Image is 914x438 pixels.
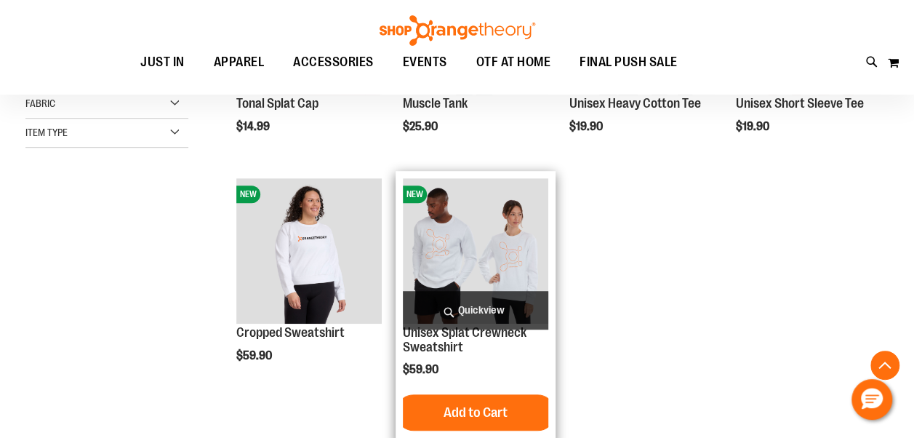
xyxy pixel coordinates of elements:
img: Shop Orangetheory [377,15,537,46]
span: APPAREL [214,46,265,79]
button: Add to Cart [396,394,556,431]
a: Unisex Splat Crewneck Sweatshirt [403,325,526,354]
a: Tonal Splat Cap [236,96,318,111]
span: JUST IN [140,46,185,79]
span: Add to Cart [444,405,508,421]
a: Quickview [403,291,548,330]
a: ACCESSORIES [278,46,388,79]
div: product [229,171,389,399]
span: FINAL PUSH SALE [580,46,678,79]
span: $25.90 [403,120,440,133]
a: Muscle Tank [403,96,468,111]
a: JUST IN [126,46,199,79]
a: Front of 2024 Q3 Balanced Basic Womens Cropped SweatshirtNEW [236,178,382,326]
a: Unisex Heavy Cotton Tee [569,96,701,111]
button: Hello, have a question? Let’s chat. [851,379,892,420]
a: Cropped Sweatshirt [236,325,345,340]
button: Back To Top [870,351,899,380]
img: Unisex Splat Crewneck Sweatshirt [403,178,548,324]
span: $59.90 [236,349,274,362]
span: $59.90 [403,363,441,376]
a: Unisex Short Sleeve Tee [736,96,864,111]
span: $14.99 [236,120,272,133]
a: EVENTS [388,46,462,79]
span: $19.90 [569,120,605,133]
span: EVENTS [403,46,447,79]
span: Fabric [25,97,55,109]
span: NEW [236,186,260,203]
span: Item Type [25,127,68,138]
a: APPAREL [199,46,279,79]
span: NEW [403,186,427,203]
span: $19.90 [736,120,771,133]
span: ACCESSORIES [293,46,374,79]
a: FINAL PUSH SALE [565,46,692,79]
span: OTF AT HOME [476,46,551,79]
a: Unisex Splat Crewneck SweatshirtNEW [403,178,548,326]
img: Front of 2024 Q3 Balanced Basic Womens Cropped Sweatshirt [236,178,382,324]
a: OTF AT HOME [462,46,566,79]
